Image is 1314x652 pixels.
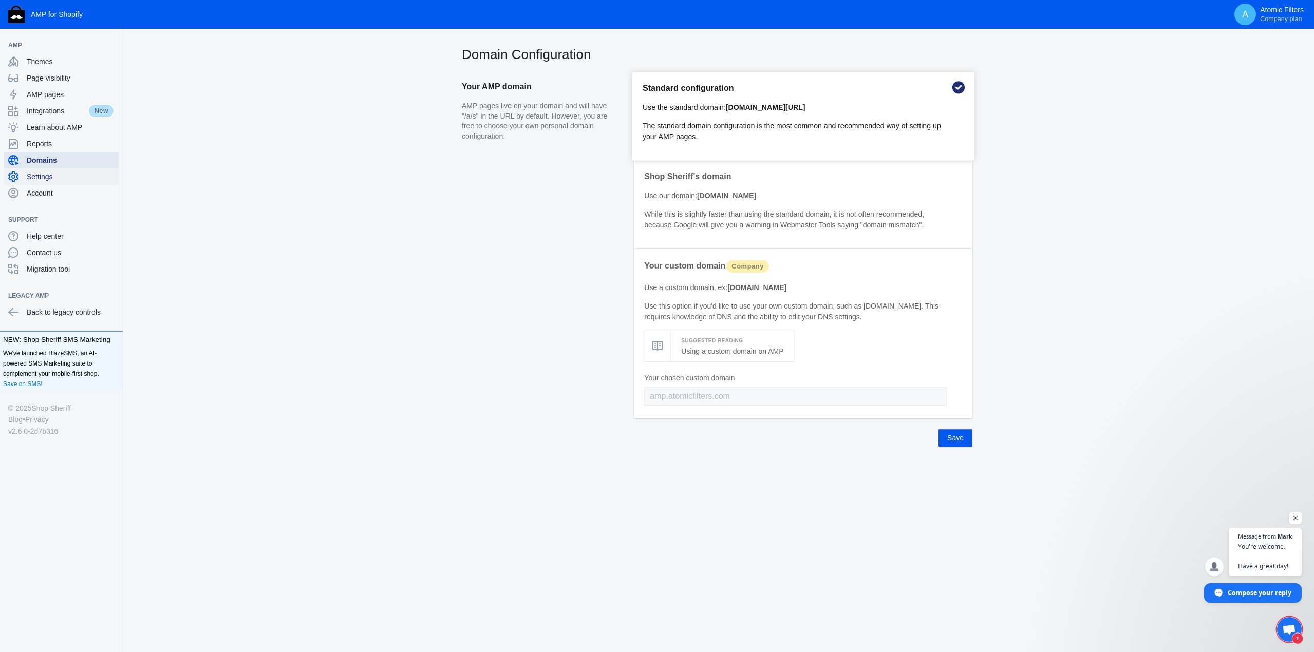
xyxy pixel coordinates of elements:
[1228,584,1291,602] span: Compose your reply
[1292,632,1303,644] span: 1
[643,121,948,142] p: The standard domain configuration is the most common and recommended way of setting up your AMP p...
[4,86,119,103] a: AMP pages
[947,434,964,442] span: Save
[27,171,115,182] span: Settings
[643,102,948,113] p: Use the standard domain:
[725,259,770,274] span: Company
[644,171,947,182] h5: Shop Sheriff's domain
[31,402,71,414] a: Shop Sheriff
[27,89,115,100] span: AMP pages
[27,122,115,132] span: Learn about AMP
[8,215,104,225] span: Support
[4,261,119,277] a: Migration tool
[644,261,725,270] span: Your custom domain
[462,45,975,64] h2: Domain Configuration
[644,209,947,231] p: While this is slightly faster than using the standard domain, it is not often recommended, becaus...
[1271,611,1302,642] div: Open chat
[27,139,115,149] span: Reports
[1238,533,1276,539] span: Message from
[1260,15,1302,23] span: Company plan
[4,70,119,86] a: Page visibility
[27,155,115,165] span: Domains
[8,426,115,437] div: v2.6.0-2d7b316
[4,304,119,320] a: Back to legacy controls
[8,291,104,301] span: Legacy AMP
[1260,6,1304,23] p: Atomic Filters
[1240,9,1250,20] span: A
[681,347,783,355] a: Using a custom domain on AMP
[8,402,115,414] div: © 2025
[644,190,947,201] p: Use our domain:
[462,72,621,101] h2: Your AMP domain
[4,103,119,119] a: IntegrationsNew
[1238,542,1292,571] span: You're welcome. Have a great day!
[8,414,23,425] a: Blog
[4,53,119,70] a: Themes
[644,301,947,322] p: Use this option if you'd like to use your own custom domain, such as [DOMAIN_NAME]. This requires...
[726,103,805,111] b: [DOMAIN_NAME][URL]
[4,119,119,136] a: Learn about AMP
[4,152,119,168] a: Domains
[4,244,119,261] a: Contact us
[104,43,121,47] button: Add a sales channel
[27,264,115,274] span: Migration tool
[4,185,119,201] a: Account
[4,136,119,152] a: Reports
[644,282,947,293] p: Use a custom domain, ex:
[8,40,104,50] span: AMP
[3,379,43,389] a: Save on SMS!
[27,247,115,258] span: Contact us
[104,218,121,222] button: Add a sales channel
[1278,533,1292,539] span: Mark
[727,283,786,292] b: [DOMAIN_NAME]
[938,429,972,447] button: Save
[104,294,121,298] button: Add a sales channel
[644,372,947,385] label: Your chosen custom domain
[27,188,115,198] span: Account
[8,414,115,425] div: •
[27,106,88,116] span: Integrations
[4,168,119,185] a: Settings
[27,56,115,67] span: Themes
[88,104,115,118] span: New
[27,231,115,241] span: Help center
[31,10,83,18] span: AMP for Shopify
[681,335,783,346] h5: Suggested Reading
[8,6,25,23] img: Shop Sheriff Logo
[644,387,947,406] input: amp.atomicfilters.com
[462,101,621,141] p: AMP pages live on your domain and will have "/a/s" in the URL by default. However, you are free t...
[25,414,49,425] a: Privacy
[27,73,115,83] span: Page visibility
[697,191,756,200] b: [DOMAIN_NAME]
[27,307,115,317] span: Back to legacy controls
[643,82,948,93] h5: Standard configuration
